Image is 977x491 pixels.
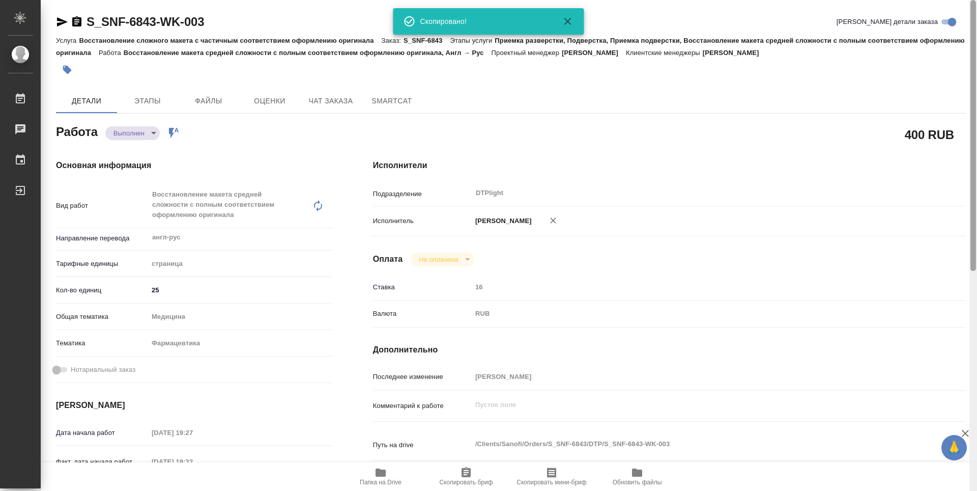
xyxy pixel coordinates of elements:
p: [PERSON_NAME] [472,216,532,226]
p: Работа [99,49,124,57]
p: S_SNF-6843 [404,37,450,44]
a: S_SNF-6843-WK-003 [87,15,204,29]
h4: Оплата [373,253,403,265]
p: Исполнитель [373,216,472,226]
h4: Основная информация [56,159,332,172]
p: Последнее изменение [373,372,472,382]
p: Восстановление сложного макета с частичным соответствием оформлению оригинала [79,37,381,44]
span: Файлы [184,95,233,107]
span: Нотариальный заказ [71,365,135,375]
p: Направление перевода [56,233,148,243]
div: Выполнен [411,253,473,266]
input: ✎ Введи что-нибудь [148,283,332,297]
p: Вид работ [56,201,148,211]
button: Обновить файлы [594,462,680,491]
input: Пустое поле [472,280,916,294]
h4: Исполнители [373,159,966,172]
button: 🙏 [941,435,967,460]
div: страница [148,255,332,272]
button: Удалить исполнителя [542,209,564,232]
div: Фармацевтика [148,335,332,352]
p: Приемка разверстки, Подверстка, Приемка подверстки, Восстановление макета средней сложности с пол... [56,37,965,57]
p: Клиентские менеджеры [626,49,703,57]
p: Подразделение [373,189,472,199]
p: Кол-во единиц [56,285,148,295]
p: Дата начала работ [56,428,148,438]
h2: 400 RUB [905,126,954,143]
input: Пустое поле [472,369,916,384]
h4: Дополнительно [373,344,966,356]
span: Скопировать бриф [439,479,493,486]
p: Тематика [56,338,148,348]
input: Пустое поле [148,425,237,440]
textarea: /Clients/Sanofi/Orders/S_SNF-6843/DTP/S_SNF-6843-WK-003 [472,435,916,453]
p: [PERSON_NAME] [562,49,626,57]
p: Тарифные единицы [56,259,148,269]
span: [PERSON_NAME] детали заказа [837,17,938,27]
p: Этапы услуги [450,37,495,44]
p: Валюта [373,309,472,319]
p: Общая тематика [56,312,148,322]
p: Восстановление макета средней сложности с полным соответствием оформлению оригинала, Англ → Рус [124,49,492,57]
span: Скопировать мини-бриф [516,479,586,486]
div: Выполнен [105,126,160,140]
button: Скопировать ссылку [71,16,83,28]
span: Детали [62,95,111,107]
p: [PERSON_NAME] [703,49,767,57]
h2: Работа [56,122,98,140]
button: Выполнен [110,129,148,138]
h4: [PERSON_NAME] [56,399,332,412]
button: Добавить тэг [56,59,78,81]
span: 🙏 [945,437,963,458]
div: Медицина [148,308,332,325]
span: Чат заказа [306,95,355,107]
span: Папка на Drive [360,479,401,486]
button: Скопировать бриф [423,462,509,491]
button: Папка на Drive [338,462,423,491]
div: Скопировано! [420,16,548,26]
p: Проектный менеджер [492,49,562,57]
span: Оценки [245,95,294,107]
div: RUB [472,305,916,322]
input: Пустое поле [148,454,237,469]
button: Скопировать ссылку для ЯМессенджера [56,16,68,28]
p: Услуга [56,37,79,44]
button: Скопировать мини-бриф [509,462,594,491]
p: Заказ: [382,37,404,44]
button: Не оплачена [416,255,461,264]
button: Закрыть [556,15,580,28]
p: Путь на drive [373,440,472,450]
span: Обновить файлы [613,479,662,486]
p: Комментарий к работе [373,401,472,411]
p: Факт. дата начала работ [56,457,148,467]
span: SmartCat [367,95,416,107]
span: Этапы [123,95,172,107]
p: Ставка [373,282,472,292]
